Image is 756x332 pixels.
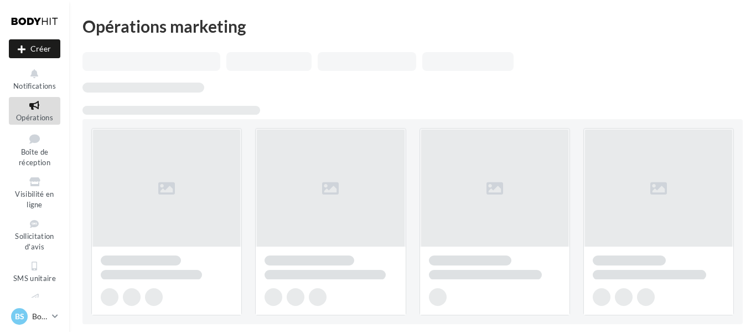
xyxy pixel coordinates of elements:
a: Campagnes [9,290,60,317]
button: Créer [9,39,60,58]
a: SMS unitaire [9,258,60,285]
span: Opérations [16,113,53,122]
span: Boîte de réception [19,147,50,167]
span: Sollicitation d'avis [15,232,54,251]
a: Visibilité en ligne [9,173,60,211]
div: Opérations marketing [82,18,743,34]
a: BS Bodyhit Saint André [9,306,60,327]
span: Visibilité en ligne [15,190,54,209]
span: SMS unitaire [13,274,56,283]
button: Notifications [9,65,60,93]
p: Bodyhit Saint André [32,311,48,322]
a: Boîte de réception [9,129,60,170]
a: Sollicitation d'avis [9,216,60,253]
span: BS [15,311,24,322]
a: Opérations [9,97,60,124]
span: Notifications [13,81,56,90]
div: Nouvelle campagne [9,39,60,58]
